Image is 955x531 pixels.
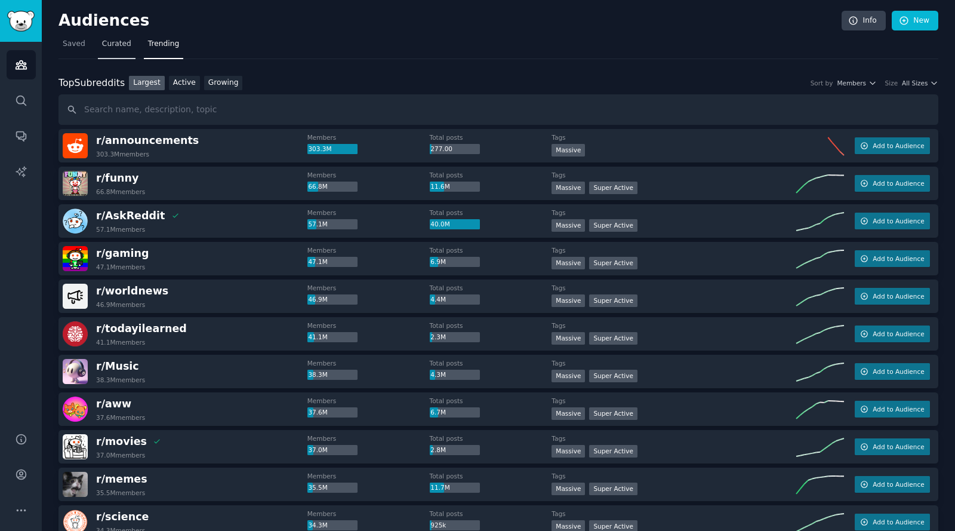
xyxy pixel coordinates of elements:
[902,79,938,87] button: All Sizes
[430,509,552,518] dt: Total posts
[307,332,358,343] div: 41.1M
[552,182,585,194] div: Massive
[855,137,930,154] button: Add to Audience
[873,217,924,225] span: Add to Audience
[837,79,876,87] button: Members
[589,445,637,458] div: Super Active
[204,76,243,91] a: Growing
[96,451,145,459] div: 37.0M members
[552,144,585,156] div: Massive
[96,489,145,497] div: 35.5M members
[552,133,796,142] dt: Tags
[552,294,585,307] div: Massive
[552,434,796,443] dt: Tags
[430,397,552,405] dt: Total posts
[430,171,552,179] dt: Total posts
[552,370,585,382] div: Massive
[307,370,358,380] div: 38.3M
[430,246,552,254] dt: Total posts
[552,483,585,495] div: Massive
[96,188,145,196] div: 66.8M members
[430,359,552,367] dt: Total posts
[307,208,430,217] dt: Members
[430,294,480,305] div: 4.4M
[430,208,552,217] dt: Total posts
[307,359,430,367] dt: Members
[98,35,135,59] a: Curated
[96,134,199,146] span: r/ announcements
[552,219,585,232] div: Massive
[589,483,637,495] div: Super Active
[307,294,358,305] div: 46.9M
[58,94,938,125] input: Search name, description, topic
[96,263,145,271] div: 47.1M members
[855,514,930,530] button: Add to Audience
[307,434,430,443] dt: Members
[430,219,480,230] div: 40.0M
[430,284,552,292] dt: Total posts
[430,182,480,192] div: 11.6M
[63,359,88,384] img: Music
[96,210,165,222] span: r/ AskReddit
[873,292,924,300] span: Add to Audience
[307,133,430,142] dt: Members
[589,407,637,420] div: Super Active
[96,323,187,334] span: r/ todayilearned
[63,284,88,309] img: worldnews
[589,182,637,194] div: Super Active
[96,473,147,485] span: r/ memes
[96,172,138,184] span: r/ funny
[63,397,88,422] img: aww
[552,359,796,367] dt: Tags
[873,518,924,526] span: Add to Audience
[63,472,88,497] img: memes
[96,398,131,410] span: r/ aww
[837,79,866,87] span: Members
[63,39,85,50] span: Saved
[430,520,480,531] div: 925k
[552,445,585,458] div: Massive
[430,407,480,418] div: 6.7M
[96,247,149,259] span: r/ gaming
[96,376,145,384] div: 38.3M members
[307,246,430,254] dt: Members
[873,179,924,188] span: Add to Audience
[552,171,796,179] dt: Tags
[552,472,796,480] dt: Tags
[855,250,930,267] button: Add to Audience
[873,367,924,376] span: Add to Audience
[307,445,358,456] div: 37.0M
[430,133,552,142] dt: Total posts
[96,413,145,422] div: 37.6M members
[307,219,358,230] div: 57.1M
[307,321,430,330] dt: Members
[63,434,88,459] img: movies
[430,434,552,443] dt: Total posts
[552,321,796,330] dt: Tags
[873,405,924,413] span: Add to Audience
[307,483,358,493] div: 35.5M
[855,175,930,192] button: Add to Audience
[307,407,358,418] div: 37.6M
[96,338,145,346] div: 41.1M members
[96,225,145,234] div: 57.1M members
[129,76,165,91] a: Largest
[430,370,480,380] div: 4.3M
[144,35,183,59] a: Trending
[307,182,358,192] div: 66.8M
[63,321,88,346] img: todayilearned
[552,407,585,420] div: Massive
[102,39,131,50] span: Curated
[307,520,358,531] div: 34.3M
[855,363,930,380] button: Add to Audience
[589,219,637,232] div: Super Active
[96,300,145,309] div: 46.9M members
[873,480,924,489] span: Add to Audience
[430,321,552,330] dt: Total posts
[307,171,430,179] dt: Members
[892,11,938,31] a: New
[430,472,552,480] dt: Total posts
[307,284,430,292] dt: Members
[552,397,796,405] dt: Tags
[307,397,430,405] dt: Members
